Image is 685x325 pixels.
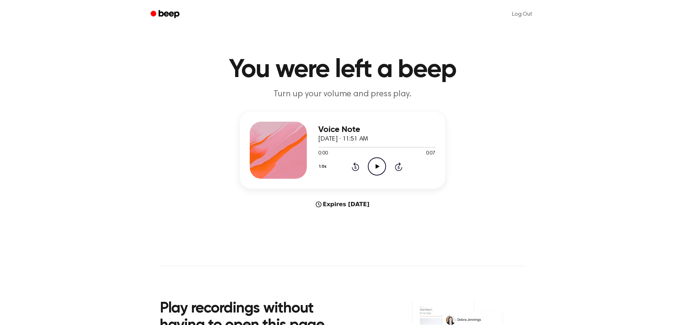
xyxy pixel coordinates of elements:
[146,7,186,21] a: Beep
[426,150,435,157] span: 0:07
[318,125,435,134] h3: Voice Note
[318,136,368,142] span: [DATE] · 11:51 AM
[318,150,328,157] span: 0:00
[160,57,525,83] h1: You were left a beep
[205,88,479,100] p: Turn up your volume and press play.
[240,200,445,209] div: Expires [DATE]
[505,6,539,23] a: Log Out
[318,161,329,173] button: 1.0x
